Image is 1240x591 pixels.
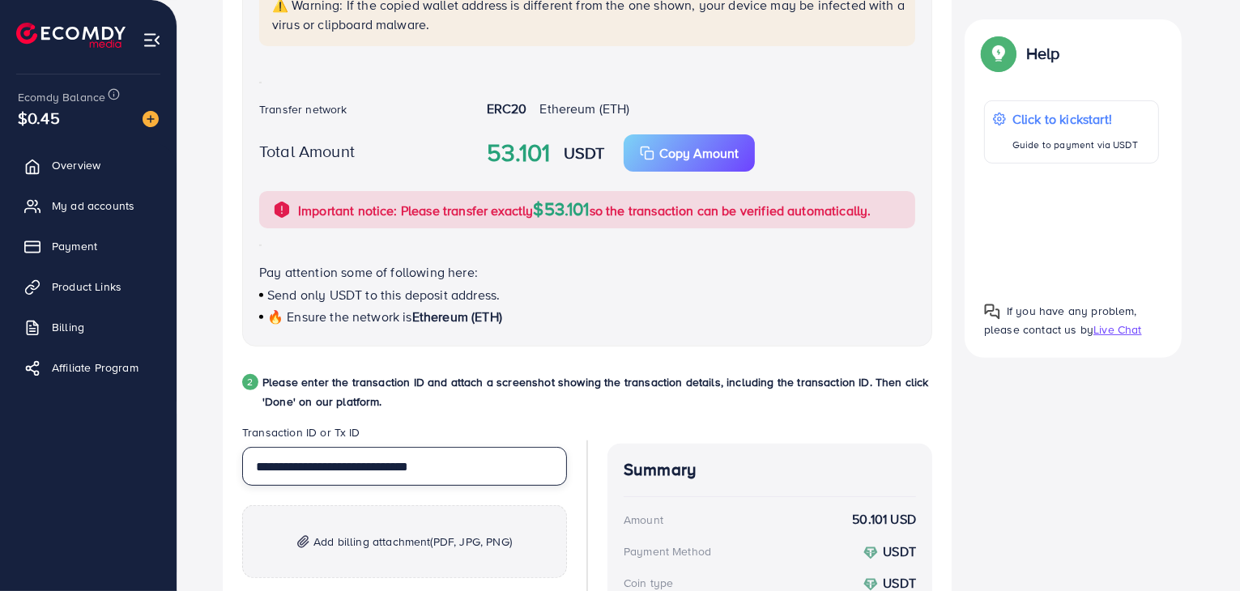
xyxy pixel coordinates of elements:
span: $0.45 [18,106,60,130]
p: Send only USDT to this deposit address. [259,285,915,304]
span: My ad accounts [52,198,134,214]
div: Amount [624,512,663,528]
label: Total Amount [259,139,355,163]
a: Overview [12,149,164,181]
span: Affiliate Program [52,359,138,376]
div: Payment Method [624,543,711,559]
span: Overview [52,157,100,173]
span: Billing [52,319,84,335]
a: Affiliate Program [12,351,164,384]
a: Payment [12,230,164,262]
label: Transfer network [259,101,347,117]
img: image [143,111,159,127]
strong: USDT [564,141,605,164]
p: Guide to payment via USDT [1012,135,1138,155]
img: Popup guide [984,304,1000,320]
strong: 53.101 [487,135,551,171]
img: img [297,535,309,549]
span: Payment [52,238,97,254]
a: Product Links [12,270,164,303]
strong: ERC20 [487,100,527,117]
p: Important notice: Please transfer exactly so the transaction can be verified automatically. [298,199,871,220]
span: If you have any problem, please contact us by [984,303,1137,338]
span: $53.101 [534,196,590,221]
strong: 50.101 USD [852,510,916,529]
p: Please enter the transaction ID and attach a screenshot showing the transaction details, includin... [262,372,932,411]
span: Ethereum (ETH) [539,100,629,117]
img: logo [16,23,126,48]
div: 2 [242,374,258,390]
button: Copy Amount [624,134,755,172]
h4: Summary [624,460,916,480]
span: Live Chat [1093,321,1141,338]
p: Click to kickstart! [1012,109,1138,129]
img: Popup guide [984,39,1013,68]
a: My ad accounts [12,189,164,222]
span: Add billing attachment [313,532,512,551]
span: Ethereum (ETH) [412,308,502,325]
legend: Transaction ID or Tx ID [242,424,567,447]
p: Copy Amount [659,143,739,163]
img: alert [272,200,292,219]
p: Pay attention some of following here: [259,262,915,282]
img: menu [143,31,161,49]
p: Help [1026,44,1060,63]
div: Coin type [624,575,673,591]
span: 🔥 Ensure the network is [267,308,412,325]
iframe: Chat [1171,518,1228,579]
span: Ecomdy Balance [18,89,105,105]
span: Product Links [52,278,121,295]
strong: USDT [883,542,916,560]
img: coin [863,546,878,560]
a: Billing [12,311,164,343]
span: (PDF, JPG, PNG) [431,534,512,550]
